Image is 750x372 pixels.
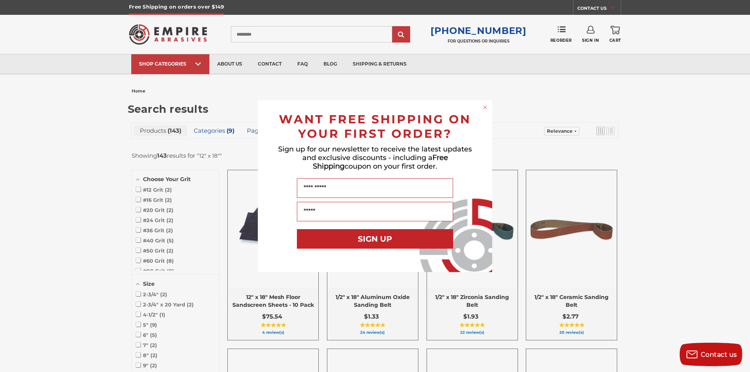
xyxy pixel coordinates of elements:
span: Sign up for our newsletter to receive the latest updates and exclusive discounts - including a co... [278,145,472,171]
button: Contact us [680,343,742,366]
button: SIGN UP [297,229,453,249]
button: Close dialog [481,103,489,111]
span: Contact us [701,351,737,358]
span: WANT FREE SHIPPING ON YOUR FIRST ORDER? [279,112,471,141]
span: Free Shipping [313,153,448,171]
